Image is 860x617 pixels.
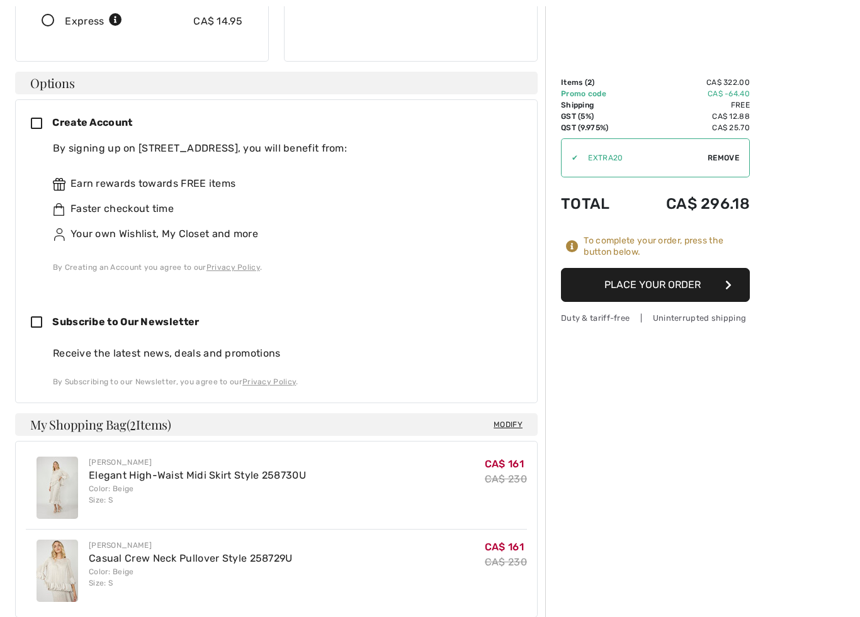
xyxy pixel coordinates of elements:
s: CA$ 230 [485,473,527,485]
img: Casual Crew Neck Pullover Style 258729U [37,540,78,602]
div: By signing up on [STREET_ADDRESS], you will benefit from: [53,141,512,156]
img: Elegant High-Waist Midi Skirt Style 258730U [37,457,78,519]
div: By Subscribing to our Newsletter, you agree to our . [53,376,522,387]
span: CA$ 161 [485,541,524,553]
a: Privacy Policy [207,263,260,272]
span: ( Items) [127,416,171,433]
div: Receive the latest news, deals and promotions [53,346,522,361]
span: Subscribe to Our Newsletter [52,316,199,328]
a: Casual Crew Neck Pullover Style 258729U [89,552,293,564]
td: Items ( ) [561,77,630,88]
td: CA$ 322.00 [630,77,750,88]
div: Duty & tariff-free | Uninterrupted shipping [561,312,750,324]
div: Earn rewards towards FREE items [53,176,512,191]
img: faster.svg [53,203,65,216]
div: [PERSON_NAME] [89,540,293,551]
span: Remove [708,152,739,164]
img: ownWishlist.svg [53,228,65,241]
div: Your own Wishlist, My Closet and more [53,226,512,242]
a: Privacy Policy [242,377,296,386]
div: Color: Beige Size: S [89,483,306,506]
td: GST (5%) [561,111,630,122]
td: CA$ 296.18 [630,182,750,225]
span: Create Account [52,116,132,128]
div: CA$ 14.95 [193,14,242,29]
a: Elegant High-Waist Midi Skirt Style 258730U [89,469,306,481]
td: QST (9.975%) [561,122,630,133]
td: CA$ 12.88 [630,111,750,122]
td: Promo code [561,88,630,99]
button: Place Your Order [561,268,750,302]
h4: My Shopping Bag [15,413,538,436]
s: CA$ 230 [485,556,527,568]
div: [PERSON_NAME] [89,457,306,468]
td: CA$ -64.40 [630,88,750,99]
span: CA$ 161 [485,458,524,470]
div: ✔ [562,152,578,164]
div: By Creating an Account you agree to our . [53,262,512,273]
span: 2 [587,78,592,87]
td: Shipping [561,99,630,111]
div: To complete your order, press the button below. [584,235,750,258]
div: Color: Beige Size: S [89,566,293,589]
span: Modify [494,418,523,431]
div: Express [65,14,122,29]
h4: Options [15,72,538,94]
span: 2 [130,415,136,431]
div: Faster checkout time [53,201,512,216]
input: Promo code [578,139,708,177]
img: rewards.svg [53,178,65,191]
td: Free [630,99,750,111]
td: Total [561,182,630,225]
td: CA$ 25.70 [630,122,750,133]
